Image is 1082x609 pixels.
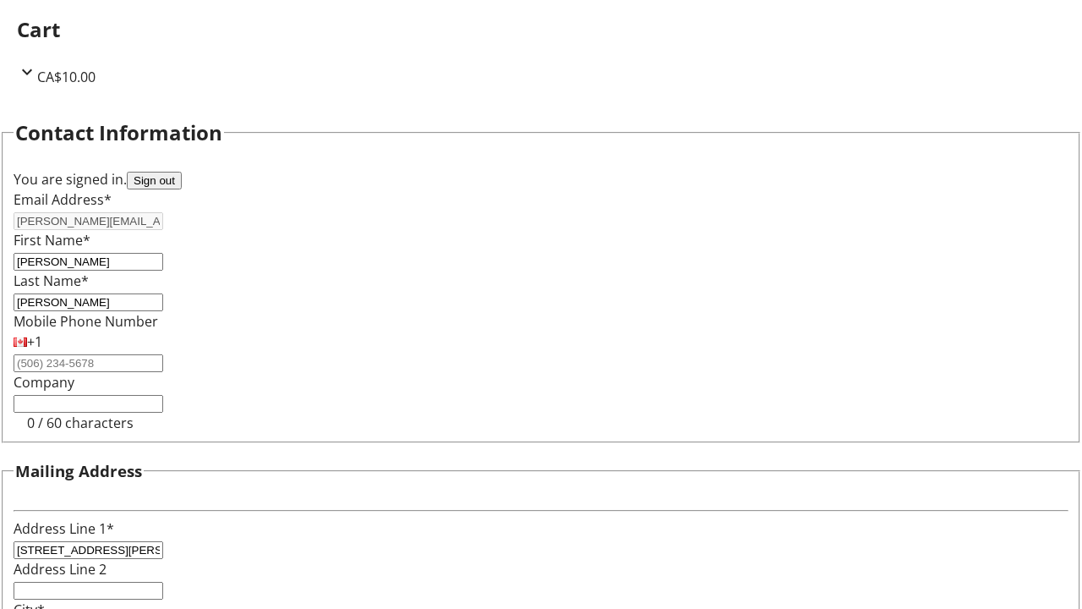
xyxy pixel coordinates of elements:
h2: Contact Information [15,118,222,148]
div: You are signed in. [14,169,1068,189]
label: Mobile Phone Number [14,312,158,331]
label: Address Line 1* [14,519,114,538]
label: First Name* [14,231,90,250]
button: Sign out [127,172,182,189]
span: CA$10.00 [37,68,96,86]
label: Email Address* [14,190,112,209]
tr-character-limit: 0 / 60 characters [27,414,134,432]
label: Company [14,373,74,392]
label: Address Line 2 [14,560,107,579]
input: Address [14,541,163,559]
label: Last Name* [14,272,89,290]
input: (506) 234-5678 [14,354,163,372]
h2: Cart [17,14,1065,45]
h3: Mailing Address [15,459,142,483]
